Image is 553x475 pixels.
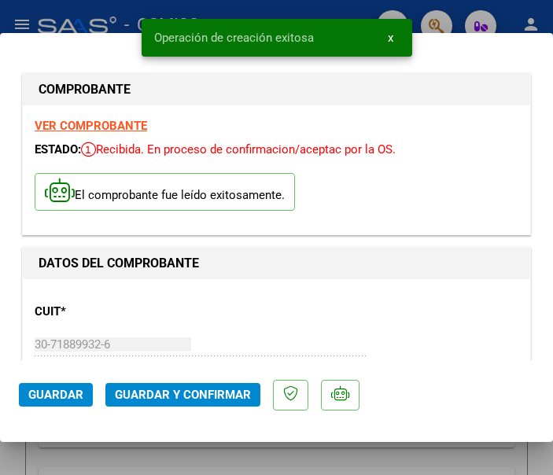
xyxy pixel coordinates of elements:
span: Recibida. En proceso de confirmacion/aceptac por la OS. [81,142,396,156]
span: x [388,31,393,45]
strong: COMPROBANTE [39,82,131,97]
span: Guardar [28,388,83,402]
span: Operación de creación exitosa [154,30,314,46]
a: VER COMPROBANTE [35,119,147,133]
span: Guardar y Confirmar [115,388,251,402]
button: Guardar [19,383,93,407]
p: El comprobante fue leído exitosamente. [35,173,295,212]
button: x [375,24,406,52]
span: ESTADO: [35,142,81,156]
p: CUIT [35,303,180,321]
strong: DATOS DEL COMPROBANTE [39,256,199,271]
button: Guardar y Confirmar [105,383,260,407]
